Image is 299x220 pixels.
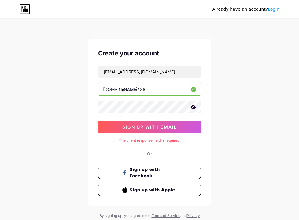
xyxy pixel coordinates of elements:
div: Already have an account? [212,6,279,12]
input: username [98,83,201,95]
button: Sign up with Apple [98,184,201,196]
input: Email [98,66,201,78]
span: sign up with email [122,124,177,130]
button: sign up with email [98,121,201,133]
a: Terms of Service [152,213,180,218]
div: Create your account [98,49,201,58]
a: Login [268,7,279,12]
span: Sign up with Facebook [130,166,177,179]
div: [DOMAIN_NAME]/ [103,86,139,93]
div: Or [147,151,152,157]
span: Sign up with Apple [130,187,177,193]
button: Sign up with Facebook [98,167,201,179]
div: The client response field is required. [98,138,201,143]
